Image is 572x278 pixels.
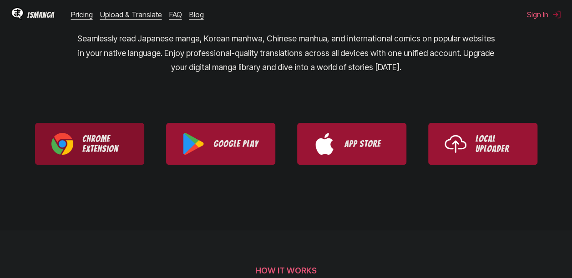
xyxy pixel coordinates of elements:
p: Chrome Extension [82,134,128,154]
p: Seamlessly read Japanese manga, Korean manhwa, Chinese manhua, and international comics on popula... [77,31,496,75]
button: Sign In [527,10,561,19]
a: FAQ [169,10,182,19]
div: IsManga [27,10,55,19]
img: Google Play logo [182,133,204,155]
p: Local Uploader [476,134,521,154]
a: Download IsManga from Google Play [166,123,275,165]
img: Sign out [552,10,561,19]
a: Pricing [71,10,93,19]
a: Blog [189,10,204,19]
a: Use IsManga Local Uploader [428,123,537,165]
a: Upload & Translate [100,10,162,19]
a: Download IsManga from App Store [297,123,406,165]
img: App Store logo [314,133,335,155]
img: IsManga Logo [11,7,24,20]
h2: HOW IT WORKS [13,266,560,275]
a: Download IsManga Chrome Extension [35,123,144,165]
img: Upload icon [445,133,466,155]
img: Chrome logo [51,133,73,155]
a: IsManga LogoIsManga [11,7,71,22]
p: Google Play [213,139,259,149]
p: App Store [344,139,390,149]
